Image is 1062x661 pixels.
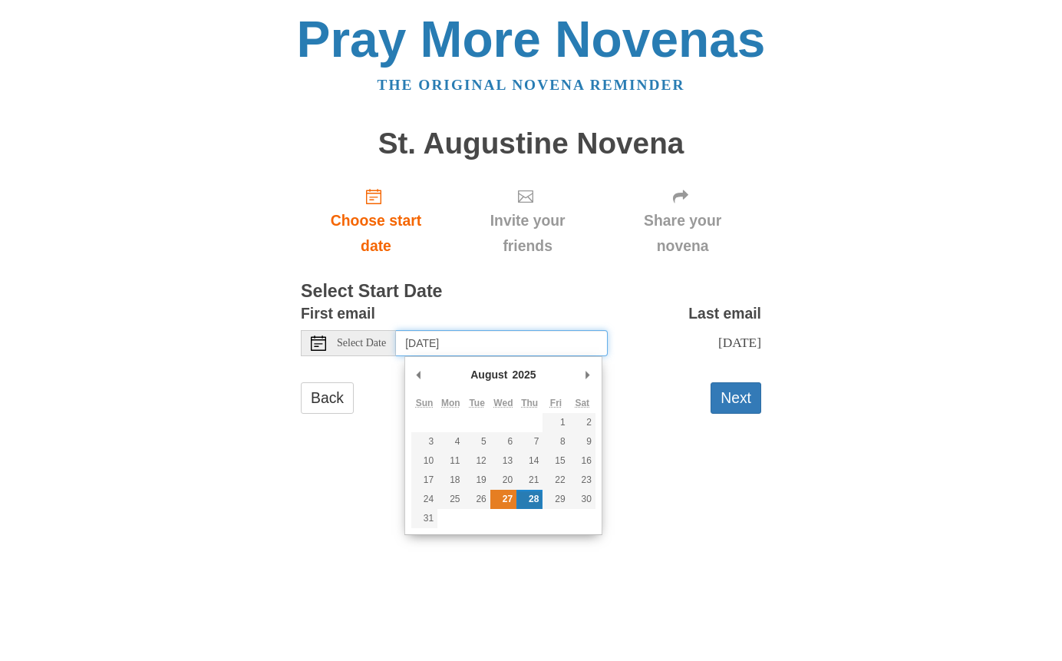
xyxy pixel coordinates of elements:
[604,175,761,266] div: Click "Next" to confirm your start date first.
[516,432,543,451] button: 7
[301,282,761,302] h3: Select Start Date
[437,451,463,471] button: 11
[619,208,746,259] span: Share your novena
[464,471,490,490] button: 19
[411,471,437,490] button: 17
[467,208,589,259] span: Invite your friends
[569,413,595,432] button: 2
[469,398,484,408] abbr: Tuesday
[468,363,510,386] div: August
[297,11,766,68] a: Pray More Novenas
[490,471,516,490] button: 20
[301,175,451,266] a: Choose start date
[543,451,569,471] button: 15
[543,432,569,451] button: 8
[411,363,427,386] button: Previous Month
[569,490,595,509] button: 30
[575,398,589,408] abbr: Saturday
[464,490,490,509] button: 26
[437,471,463,490] button: 18
[718,335,761,350] span: [DATE]
[521,398,538,408] abbr: Thursday
[301,382,354,414] a: Back
[301,301,375,326] label: First email
[437,490,463,509] button: 25
[569,432,595,451] button: 9
[543,490,569,509] button: 29
[490,451,516,471] button: 13
[437,432,463,451] button: 4
[516,451,543,471] button: 14
[510,363,538,386] div: 2025
[411,490,437,509] button: 24
[569,471,595,490] button: 23
[396,330,608,356] input: Use the arrow keys to pick a date
[688,301,761,326] label: Last email
[543,413,569,432] button: 1
[569,451,595,471] button: 16
[543,471,569,490] button: 22
[411,432,437,451] button: 3
[337,338,386,349] span: Select Date
[316,208,436,259] span: Choose start date
[464,451,490,471] button: 12
[464,432,490,451] button: 5
[411,509,437,528] button: 31
[516,471,543,490] button: 21
[490,490,516,509] button: 27
[378,77,685,93] a: The original novena reminder
[411,451,437,471] button: 10
[580,363,595,386] button: Next Month
[441,398,460,408] abbr: Monday
[550,398,562,408] abbr: Friday
[711,382,761,414] button: Next
[516,490,543,509] button: 28
[301,127,761,160] h1: St. Augustine Novena
[416,398,434,408] abbr: Sunday
[490,432,516,451] button: 6
[451,175,604,266] div: Click "Next" to confirm your start date first.
[493,398,513,408] abbr: Wednesday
